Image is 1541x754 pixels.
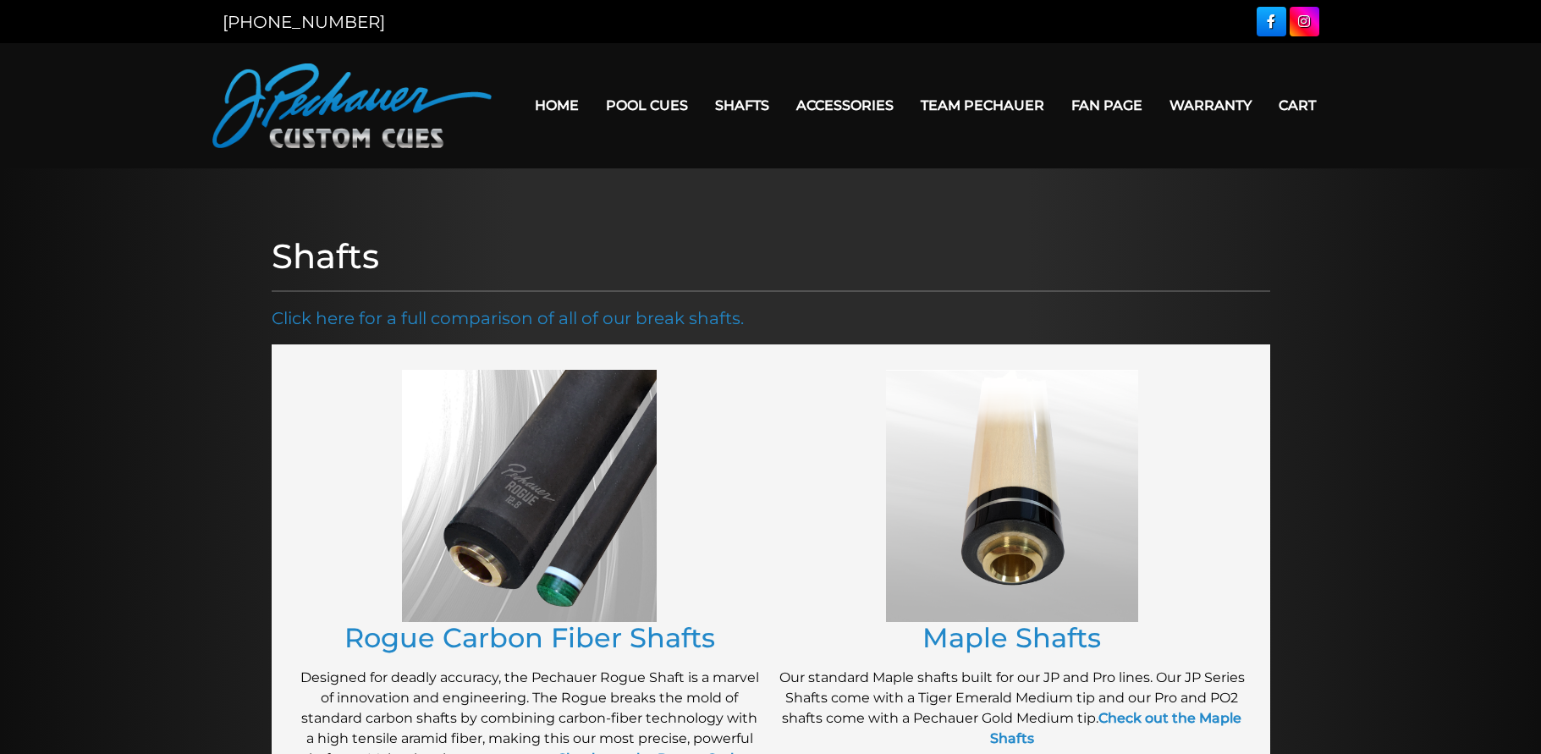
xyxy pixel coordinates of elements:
[592,84,702,127] a: Pool Cues
[907,84,1058,127] a: Team Pechauer
[1058,84,1156,127] a: Fan Page
[783,84,907,127] a: Accessories
[521,84,592,127] a: Home
[702,84,783,127] a: Shafts
[779,668,1245,749] p: Our standard Maple shafts built for our JP and Pro lines. Our JP Series Shafts come with a Tiger ...
[223,12,385,32] a: [PHONE_NUMBER]
[1156,84,1265,127] a: Warranty
[1265,84,1329,127] a: Cart
[272,308,744,328] a: Click here for a full comparison of all of our break shafts.
[212,63,492,148] img: Pechauer Custom Cues
[990,710,1242,746] a: Check out the Maple Shafts
[922,621,1101,654] a: Maple Shafts
[344,621,715,654] a: Rogue Carbon Fiber Shafts
[272,236,1270,277] h1: Shafts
